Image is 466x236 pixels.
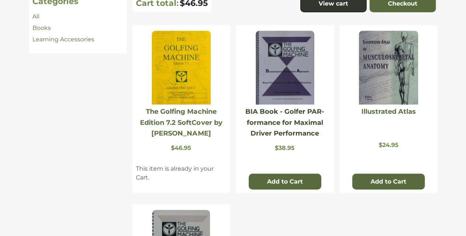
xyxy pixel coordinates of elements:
p: $24.95 [343,141,434,148]
button: Add to Cart [352,174,425,190]
p: $38.95 [239,144,330,151]
button: Add to Cart [249,174,321,190]
a: Illustrated Atlas [361,107,416,116]
a: The Golfing Machine Edition 7.2 SoftCover by [PERSON_NAME] [140,107,222,137]
a: Learning Accessories [32,36,94,43]
img: BIA Book - Golfer PAR-formance for Maximal Driver Performance [256,31,314,105]
p: $46.95 [136,144,227,151]
img: Illustrated Atlas [359,31,418,105]
img: The Golfing Machine Edition 7.2 SoftCover by Homer Kelley [152,31,211,105]
p: This item is already in your Cart. [136,164,227,182]
a: All [32,13,39,20]
a: BIA Book - Golfer PAR-formance for Maximal Driver Performance [245,107,324,137]
a: Books [32,24,51,31]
